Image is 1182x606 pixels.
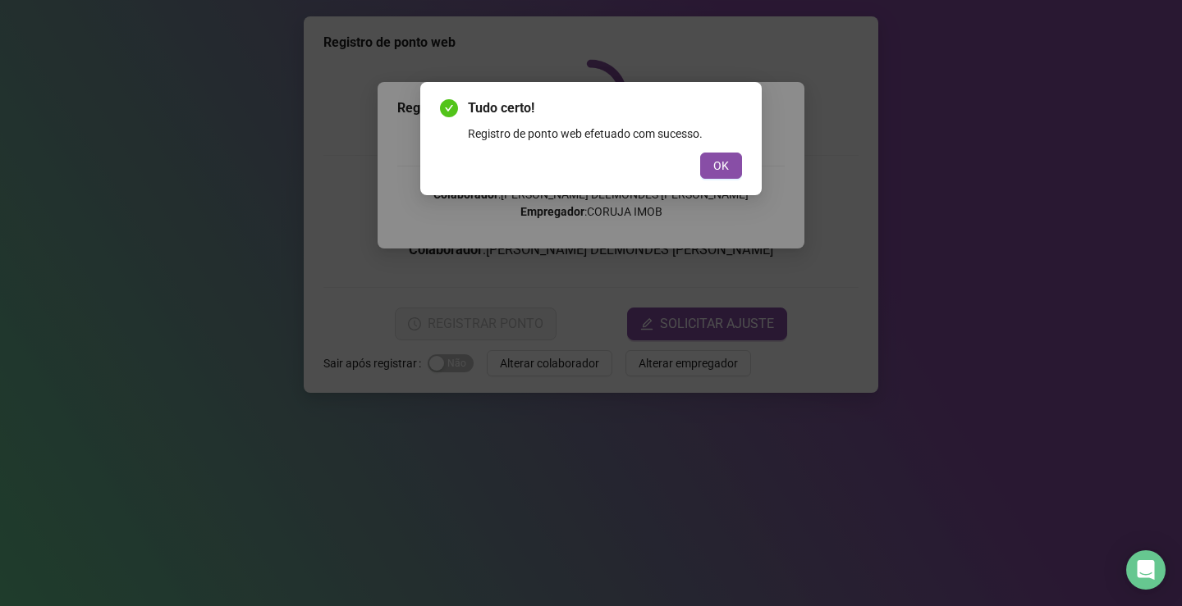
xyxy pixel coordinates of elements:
span: OK [713,157,729,175]
div: Open Intercom Messenger [1126,550,1166,590]
span: Tudo certo! [468,98,742,118]
button: OK [700,153,742,179]
div: Registro de ponto web efetuado com sucesso. [468,125,742,143]
span: check-circle [440,99,458,117]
